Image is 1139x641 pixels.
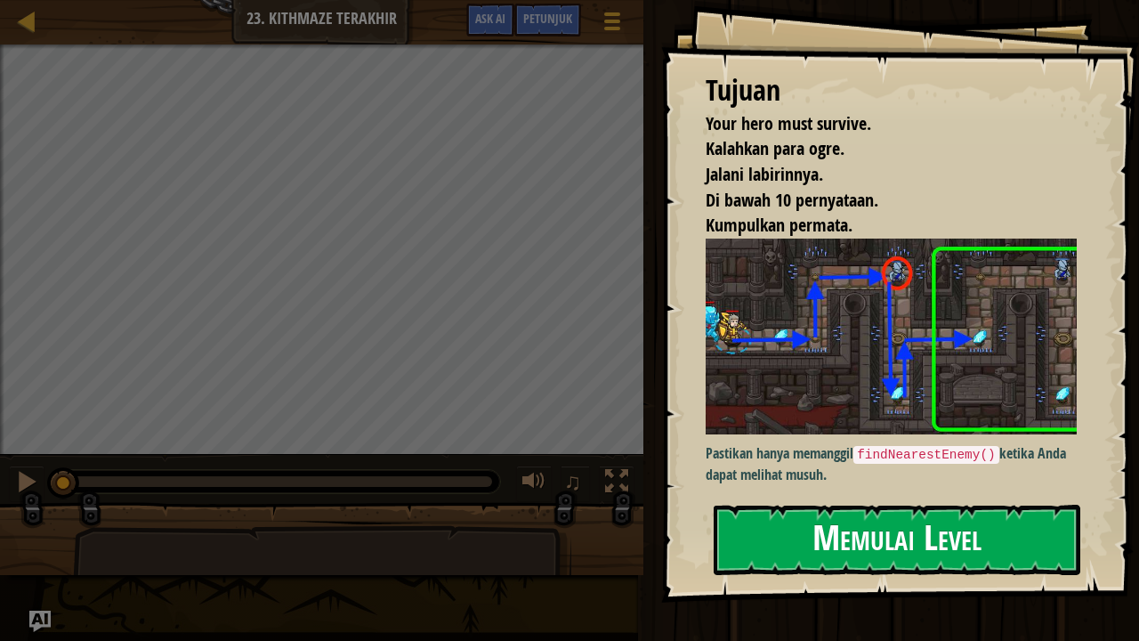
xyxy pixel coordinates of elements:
[706,162,823,186] span: Jalani labirinnya.
[475,10,505,27] span: Ask AI
[706,213,852,237] span: Kumpulkan permata.
[599,466,634,502] button: Alihkan layar penuh
[706,443,1090,484] p: Pastikan hanya memanggil ketika Anda dapat melihat musuh.
[590,4,634,45] button: Tampilkan menu permainan
[706,70,1077,111] div: Tujuan
[29,611,51,632] button: Ask AI
[706,188,878,212] span: Di bawah 10 pernyataan.
[9,466,44,502] button: Ctrl + P: Pause
[706,239,1090,435] img: Labirin akhir
[683,162,1072,188] li: Jalani labirinnya.
[561,466,591,502] button: ♫
[714,505,1080,575] button: Memulai Level
[516,466,552,502] button: Atur suara
[706,111,871,135] span: Your hero must survive.
[564,468,582,495] span: ♫
[683,136,1072,162] li: Kalahkan para ogre.
[706,136,844,160] span: Kalahkan para ogre.
[853,446,998,464] code: findNearestEnemy()
[683,111,1072,137] li: Your hero must survive.
[523,10,572,27] span: Petunjuk
[466,4,514,37] button: Ask AI
[683,213,1072,239] li: Kumpulkan permata.
[683,188,1072,214] li: Di bawah 10 pernyataan.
